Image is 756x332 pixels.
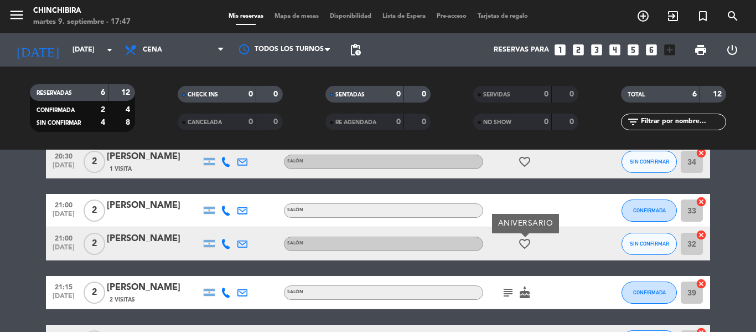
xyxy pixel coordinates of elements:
[287,208,303,212] span: SALÓN
[33,17,131,28] div: martes 9. septiembre - 17:47
[696,278,707,289] i: cancel
[492,214,559,233] div: ANIVERSARIO
[608,43,622,57] i: looks_4
[335,92,365,98] span: SENTADAS
[269,13,324,19] span: Mapa de mesas
[110,295,135,304] span: 2 Visitas
[110,165,132,173] span: 1 Visita
[483,92,510,98] span: SERVIDAS
[8,7,25,27] button: menu
[696,229,707,241] i: cancel
[569,118,576,126] strong: 0
[8,38,67,62] i: [DATE]
[696,9,710,23] i: turned_in_not
[126,106,132,114] strong: 4
[696,196,707,207] i: cancel
[84,233,105,255] span: 2
[726,9,739,23] i: search
[628,92,645,98] span: TOTAL
[121,89,132,96] strong: 12
[50,293,77,305] span: [DATE]
[630,159,669,165] span: SIN CONFIRMAR
[50,198,77,211] span: 21:00
[422,118,428,126] strong: 0
[37,120,81,126] span: SIN CONFIRMAR
[126,119,132,126] strong: 8
[630,241,669,247] span: SIN CONFIRMAR
[518,286,531,299] i: cake
[640,116,726,128] input: Filtrar por nombre...
[143,46,162,54] span: Cena
[287,241,303,246] span: SALÓN
[494,46,549,54] span: Reservas para
[626,43,640,57] i: looks_5
[324,13,377,19] span: Disponibilidad
[716,33,748,67] div: LOG OUT
[472,13,534,19] span: Tarjetas de regalo
[37,108,75,113] span: CONFIRMADA
[103,43,116,57] i: arrow_drop_down
[622,282,677,304] button: CONFIRMADA
[518,237,531,251] i: favorite_border
[422,90,428,98] strong: 0
[377,13,431,19] span: Lista de Espera
[101,89,105,96] strong: 6
[696,147,707,159] i: cancel
[633,289,666,295] span: CONFIRMADA
[396,118,401,126] strong: 0
[107,280,201,295] div: [PERSON_NAME]
[84,282,105,304] span: 2
[644,43,659,57] i: looks_6
[33,6,131,17] div: Chinchibira
[544,90,548,98] strong: 0
[101,106,105,114] strong: 2
[50,231,77,244] span: 21:00
[287,290,303,294] span: SALÓN
[569,90,576,98] strong: 0
[396,90,401,98] strong: 0
[553,43,567,57] i: looks_one
[431,13,472,19] span: Pre-acceso
[622,233,677,255] button: SIN CONFIRMAR
[84,200,105,222] span: 2
[544,118,548,126] strong: 0
[287,159,303,164] span: SALÓN
[694,43,707,57] span: print
[349,43,362,57] span: pending_actions
[662,43,677,57] i: add_box
[248,90,253,98] strong: 0
[101,119,105,126] strong: 4
[335,120,376,125] span: RE AGENDADA
[636,9,650,23] i: add_circle_outline
[8,7,25,23] i: menu
[273,118,280,126] strong: 0
[37,90,72,96] span: RESERVADAS
[726,43,739,57] i: power_settings_new
[84,151,105,173] span: 2
[589,43,604,57] i: looks_3
[50,280,77,293] span: 21:15
[188,120,222,125] span: CANCELADA
[50,149,77,162] span: 20:30
[633,207,666,213] span: CONFIRMADA
[713,90,724,98] strong: 12
[483,120,511,125] span: NO SHOW
[50,162,77,175] span: [DATE]
[50,211,77,223] span: [DATE]
[107,198,201,213] div: [PERSON_NAME]
[50,244,77,257] span: [DATE]
[107,150,201,164] div: [PERSON_NAME]
[107,232,201,246] div: [PERSON_NAME]
[273,90,280,98] strong: 0
[626,115,640,129] i: filter_list
[571,43,586,57] i: looks_two
[518,155,531,168] i: favorite_border
[223,13,269,19] span: Mis reservas
[248,118,253,126] strong: 0
[501,286,515,299] i: subject
[622,200,677,222] button: CONFIRMADA
[692,90,697,98] strong: 6
[666,9,680,23] i: exit_to_app
[622,151,677,173] button: SIN CONFIRMAR
[188,92,218,98] span: CHECK INS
